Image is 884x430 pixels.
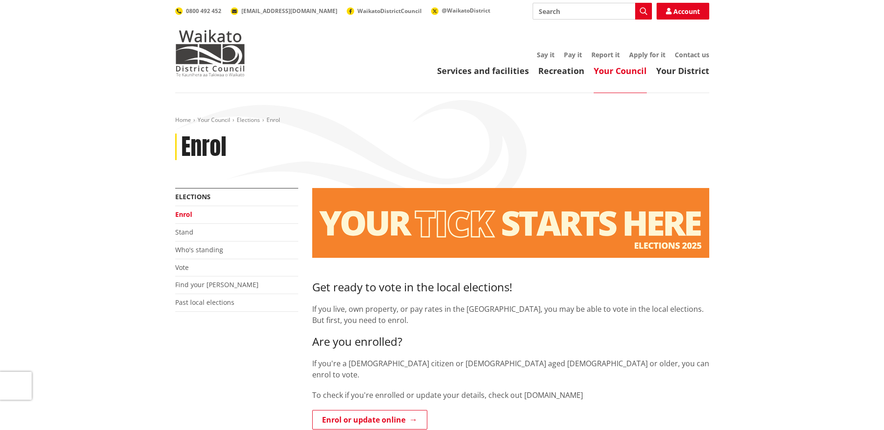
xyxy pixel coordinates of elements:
a: Elections [175,192,211,201]
a: Pay it [564,50,582,59]
p: To check if you're enrolled or update your details, check out [DOMAIN_NAME] [312,390,709,401]
a: Report it [591,50,620,59]
a: Stand [175,228,193,236]
a: Enrol or update online [312,410,427,430]
input: Search input [533,3,652,20]
a: Recreation [538,65,584,76]
h1: Enrol [181,134,226,161]
img: Elections - Website banners [312,188,709,258]
a: 0800 492 452 [175,7,221,15]
a: Vote [175,263,189,272]
span: @WaikatoDistrict [442,7,490,14]
a: Account [657,3,709,20]
a: Your District [656,65,709,76]
a: Enrol [175,210,192,219]
a: Contact us [675,50,709,59]
a: Services and facilities [437,65,529,76]
a: [EMAIL_ADDRESS][DOMAIN_NAME] [231,7,337,15]
a: Say it [537,50,555,59]
span: [EMAIL_ADDRESS][DOMAIN_NAME] [241,7,337,15]
h3: Are you enrolled? [312,335,709,349]
a: Your Council [198,116,230,124]
a: Past local elections [175,298,234,307]
a: Home [175,116,191,124]
span: WaikatoDistrictCouncil [357,7,422,15]
a: Apply for it [629,50,665,59]
a: Elections [237,116,260,124]
span: Enrol [267,116,280,124]
nav: breadcrumb [175,116,709,124]
a: Find your [PERSON_NAME] [175,280,259,289]
a: WaikatoDistrictCouncil [347,7,422,15]
a: @WaikatoDistrict [431,7,490,14]
p: If you live, own property, or pay rates in the [GEOGRAPHIC_DATA], you may be able to vote in the ... [312,303,709,326]
a: Your Council [594,65,647,76]
h3: Get ready to vote in the local elections! [312,281,709,294]
span: 0800 492 452 [186,7,221,15]
img: Waikato District Council - Te Kaunihera aa Takiwaa o Waikato [175,30,245,76]
p: If you're a [DEMOGRAPHIC_DATA] citizen or [DEMOGRAPHIC_DATA] aged [DEMOGRAPHIC_DATA] or older, yo... [312,358,709,380]
a: Who's standing [175,245,223,254]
